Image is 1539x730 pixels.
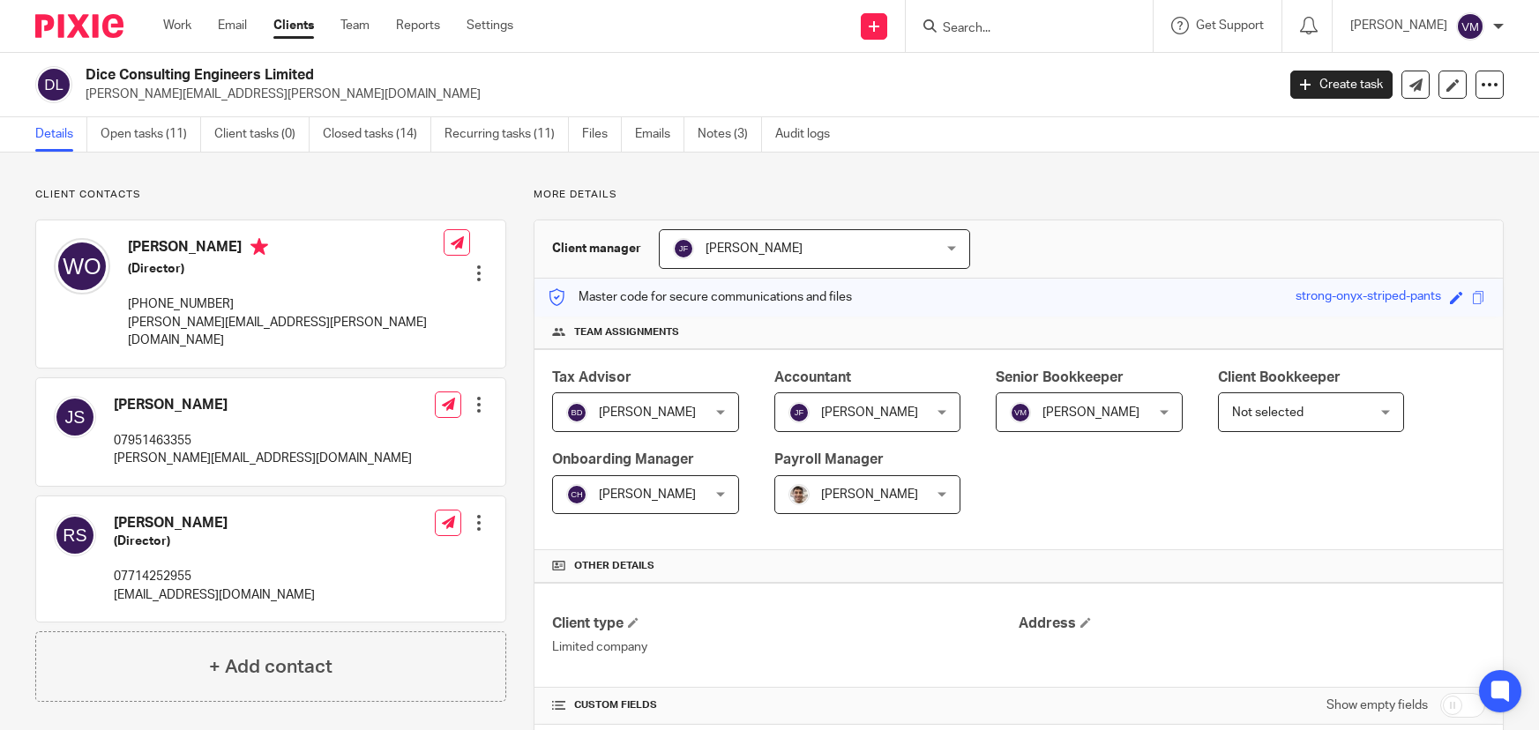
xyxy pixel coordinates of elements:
span: Team assignments [574,325,679,339]
img: svg%3E [788,402,810,423]
span: [PERSON_NAME] [1042,406,1139,419]
label: Show empty fields [1326,696,1428,714]
a: Details [35,117,87,152]
span: Payroll Manager [774,452,884,466]
p: Client contacts [35,188,506,202]
a: Reports [396,17,440,34]
span: Not selected [1232,406,1304,419]
img: svg%3E [54,396,96,438]
h4: Client type [552,615,1019,633]
img: svg%3E [54,514,96,556]
span: Senior Bookkeeper [996,370,1124,384]
img: svg%3E [673,238,694,259]
h4: [PERSON_NAME] [114,514,315,533]
input: Search [941,21,1100,37]
h4: Address [1019,615,1485,633]
p: 07951463355 [114,432,412,450]
p: 07714252955 [114,568,315,585]
span: [PERSON_NAME] [821,406,918,419]
span: Accountant [774,370,851,384]
h4: + Add contact [209,653,332,681]
p: [EMAIL_ADDRESS][DOMAIN_NAME] [114,586,315,604]
img: svg%3E [1010,402,1031,423]
p: More details [534,188,1504,202]
a: Files [582,117,622,152]
a: Notes (3) [698,117,762,152]
img: Pixie [35,14,123,38]
a: Create task [1290,71,1393,99]
a: Work [163,17,191,34]
img: svg%3E [566,402,587,423]
p: Limited company [552,638,1019,656]
h4: [PERSON_NAME] [128,238,444,260]
img: svg%3E [35,66,72,103]
span: [PERSON_NAME] [599,406,696,419]
p: [PERSON_NAME] [1350,17,1447,34]
a: Settings [467,17,513,34]
a: Clients [273,17,314,34]
p: [PERSON_NAME][EMAIL_ADDRESS][PERSON_NAME][DOMAIN_NAME] [86,86,1264,103]
a: Audit logs [775,117,843,152]
a: Open tasks (11) [101,117,201,152]
div: strong-onyx-striped-pants [1296,287,1441,308]
p: [PERSON_NAME][EMAIL_ADDRESS][DOMAIN_NAME] [114,450,412,467]
span: Tax Advisor [552,370,631,384]
img: svg%3E [566,484,587,505]
p: Master code for secure communications and files [548,288,852,306]
span: [PERSON_NAME] [821,488,918,501]
a: Email [218,17,247,34]
a: Emails [635,117,684,152]
a: Client tasks (0) [214,117,310,152]
h5: (Director) [128,260,444,278]
span: Get Support [1196,19,1264,32]
h5: (Director) [114,533,315,550]
img: svg%3E [54,238,110,294]
span: [PERSON_NAME] [706,242,803,255]
p: [PHONE_NUMBER] [128,295,444,313]
span: Onboarding Manager [552,452,694,466]
a: Closed tasks (14) [323,117,431,152]
span: Client Bookkeeper [1218,370,1341,384]
p: [PERSON_NAME][EMAIL_ADDRESS][PERSON_NAME][DOMAIN_NAME] [128,314,444,350]
span: [PERSON_NAME] [599,488,696,501]
span: Other details [574,559,654,573]
h4: [PERSON_NAME] [114,396,412,414]
img: PXL_20240409_141816916.jpg [788,484,810,505]
img: svg%3E [1456,12,1484,41]
a: Team [340,17,370,34]
h4: CUSTOM FIELDS [552,698,1019,712]
h3: Client manager [552,240,641,257]
a: Recurring tasks (11) [445,117,569,152]
h2: Dice Consulting Engineers Limited [86,66,1028,85]
i: Primary [250,238,268,256]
